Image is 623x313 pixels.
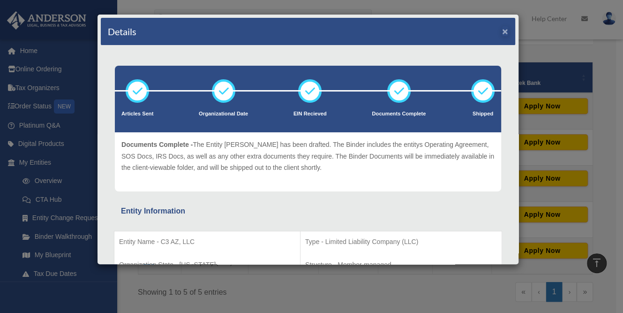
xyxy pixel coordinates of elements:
p: The Entity [PERSON_NAME] has been drafted. The Binder includes the entitys Operating Agreement, S... [121,139,495,174]
button: × [502,26,508,36]
p: Organization State - [US_STATE] [119,259,295,271]
p: Shipped [471,109,495,119]
h4: Details [108,25,136,38]
p: Entity Name - C3 AZ, LLC [119,236,295,248]
p: Organizational Date [199,109,248,119]
p: EIN Recieved [293,109,327,119]
span: Documents Complete - [121,141,193,148]
div: Entity Information [121,205,495,218]
p: Articles Sent [121,109,153,119]
p: Documents Complete [372,109,426,119]
p: Type - Limited Liability Company (LLC) [305,236,497,248]
p: Structure - Member-managed [305,259,497,271]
